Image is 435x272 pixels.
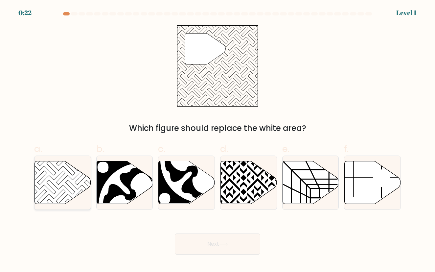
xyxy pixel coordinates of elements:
[34,142,42,155] span: a.
[18,8,32,18] div: 0:22
[158,142,165,155] span: c.
[282,142,289,155] span: e.
[220,142,228,155] span: d.
[96,142,104,155] span: b.
[185,33,225,64] g: "
[344,142,349,155] span: f.
[38,122,397,134] div: Which figure should replace the white area?
[396,8,417,18] div: Level 1
[175,234,260,255] button: Next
